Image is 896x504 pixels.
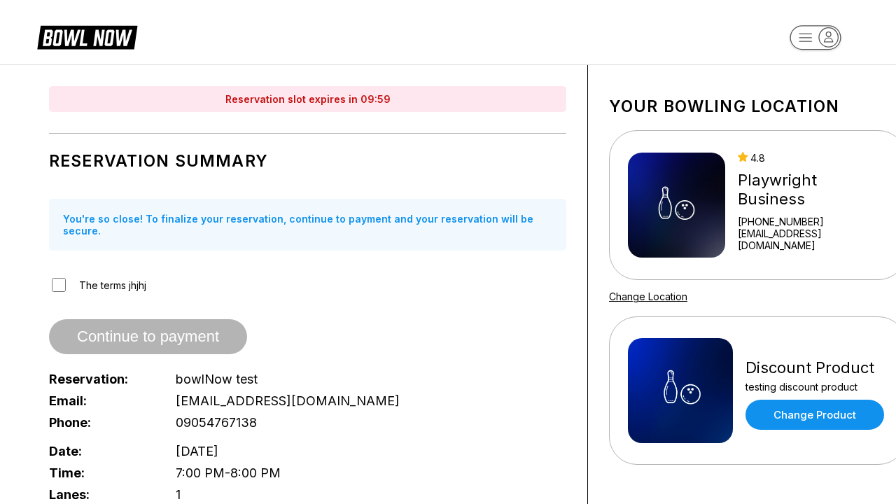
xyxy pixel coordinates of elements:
a: Change Location [609,290,687,302]
span: Time: [49,465,153,480]
span: bowlNow test [176,372,258,386]
span: Lanes: [49,487,153,502]
a: [EMAIL_ADDRESS][DOMAIN_NAME] [738,227,888,251]
span: Date: [49,444,153,458]
span: Reservation: [49,372,153,386]
div: [PHONE_NUMBER] [738,216,888,227]
div: You're so close! To finalize your reservation, continue to payment and your reservation will be s... [49,199,566,251]
span: 09054767138 [176,415,257,430]
div: 4.8 [738,152,888,164]
span: 1 [176,487,181,502]
h1: Reservation Summary [49,151,566,171]
div: Reservation slot expires in 09:59 [49,86,566,112]
div: testing discount product [745,381,884,393]
span: [EMAIL_ADDRESS][DOMAIN_NAME] [176,393,400,408]
div: Discount Product [745,358,884,377]
img: Discount Product [628,338,733,443]
span: Email: [49,393,153,408]
span: [DATE] [176,444,218,458]
div: Playwright Business [738,171,888,209]
a: Change Product [745,400,884,430]
span: 7:00 PM - 8:00 PM [176,465,281,480]
img: Playwright Business [628,153,725,258]
span: Phone: [49,415,153,430]
label: The terms jhjhj [79,279,146,291]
